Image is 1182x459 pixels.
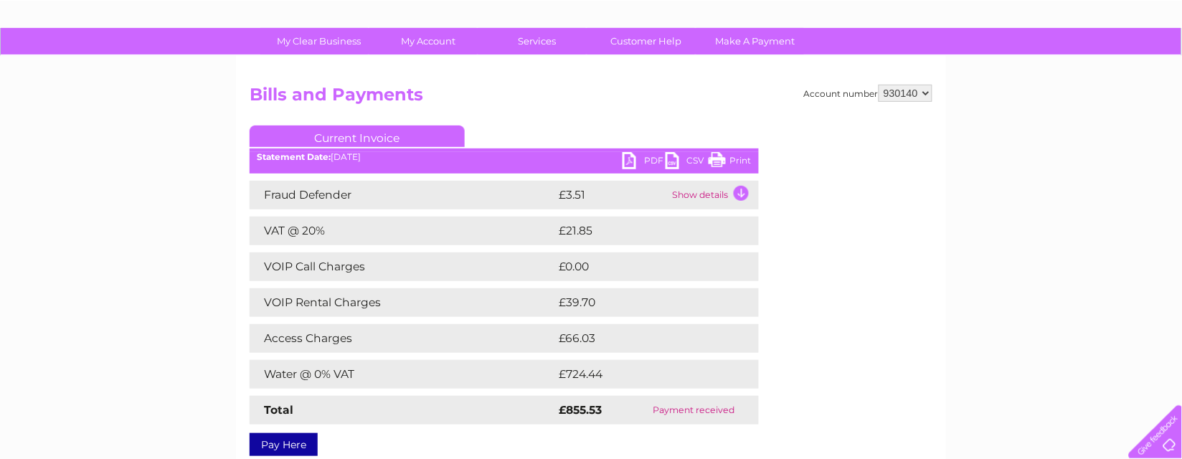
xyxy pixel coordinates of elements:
strong: Total [264,403,293,417]
a: Blog [1057,61,1078,72]
td: £3.51 [555,181,669,209]
strong: £855.53 [559,403,602,417]
a: Print [709,152,752,173]
div: Clear Business is a trading name of Verastar Limited (registered in [GEOGRAPHIC_DATA] No. 3667643... [253,8,931,70]
a: Current Invoice [250,126,465,147]
td: £724.44 [555,360,734,389]
div: [DATE] [250,152,759,162]
td: VAT @ 20% [250,217,555,245]
td: Fraud Defender [250,181,555,209]
a: CSV [666,152,709,173]
a: Pay Here [250,433,318,456]
td: £0.00 [555,252,726,281]
a: Energy [965,61,997,72]
h2: Bills and Payments [250,85,932,112]
td: Water @ 0% VAT [250,360,555,389]
td: Payment received [628,396,759,425]
a: Customer Help [587,28,706,55]
a: 0333 014 3131 [912,7,1011,25]
a: PDF [623,152,666,173]
a: Make A Payment [696,28,815,55]
a: Contact [1087,61,1122,72]
td: £21.85 [555,217,729,245]
td: VOIP Rental Charges [250,288,555,317]
td: VOIP Call Charges [250,252,555,281]
td: Show details [669,181,759,209]
a: Telecoms [1006,61,1049,72]
div: Account number [804,85,932,102]
td: Access Charges [250,324,555,353]
a: Services [478,28,597,55]
td: £66.03 [555,324,730,353]
a: Log out [1135,61,1168,72]
a: Water [930,61,957,72]
td: £39.70 [555,288,730,317]
a: My Account [369,28,488,55]
b: Statement Date: [257,151,331,162]
a: My Clear Business [260,28,379,55]
img: logo.png [42,37,115,81]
